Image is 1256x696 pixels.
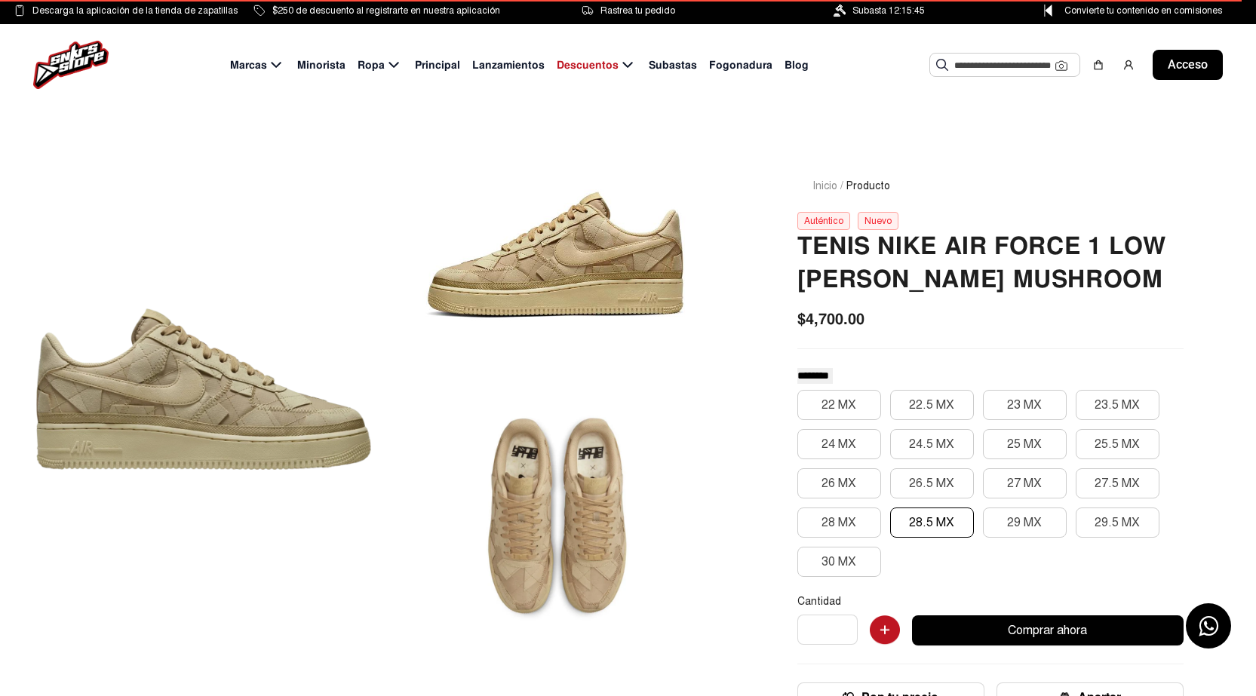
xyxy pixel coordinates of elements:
[890,468,974,498] button: 26.5 MX
[909,397,954,412] font: 22.5 MX
[1095,437,1140,452] font: 25.5 MX
[890,429,974,459] button: 24.5 MX
[1095,476,1140,491] font: 27.5 MX
[230,58,267,72] font: Marcas
[1095,515,1140,530] font: 29.5 MX
[821,515,856,530] font: 28 MX
[797,507,881,538] button: 28 MX
[864,216,892,226] font: Nuevo
[1122,59,1135,71] img: usuario
[472,58,545,72] font: Lanzamientos
[797,390,881,420] button: 22 MX
[821,476,856,491] font: 26 MX
[1007,476,1042,491] font: 27 MX
[1007,515,1042,530] font: 29 MX
[297,58,345,72] font: Minorista
[1064,5,1222,16] font: Convierte tu contenido en comisiones
[846,179,890,192] font: Producto
[797,468,881,498] button: 26 MX
[852,5,925,16] font: Subasta 12:15:45
[821,437,856,452] font: 24 MX
[983,390,1067,420] button: 23 MX
[1039,5,1058,17] img: Icono de punto de control
[840,179,843,192] font: /
[1168,57,1208,72] font: Acceso
[33,41,109,89] img: logo
[797,231,1166,295] font: Tenis Nike Air Force 1 Low [PERSON_NAME] Mushroom
[909,515,954,530] font: 28.5 MX
[797,547,881,577] button: 30 MX
[912,615,1184,645] button: Comprar ahora
[870,615,900,645] img: Agregar al carrito
[1055,60,1067,72] img: Cámara
[32,5,238,16] font: Descarga la aplicación de la tienda de zapatillas
[557,58,619,72] font: Descuentos
[983,429,1067,459] button: 25 MX
[600,5,675,16] font: Rastrea tu pedido
[983,507,1067,538] button: 29 MX
[649,58,697,72] font: Subastas
[936,59,948,71] img: Buscar
[821,554,856,569] font: 30 MX
[415,58,460,72] font: Principal
[358,58,385,72] font: Ropa
[804,216,843,226] font: Auténtico
[821,397,856,412] font: 22 MX
[797,595,841,608] font: Cantidad
[1095,397,1140,412] font: 23.5 MX
[909,437,954,452] font: 24.5 MX
[983,468,1067,498] button: 27 MX
[909,476,954,491] font: 26.5 MX
[890,390,974,420] button: 22.5 MX
[797,429,881,459] button: 24 MX
[1008,623,1087,638] font: Comprar ahora
[1076,507,1159,538] button: 29.5 MX
[785,58,809,72] font: Blog
[1076,468,1159,498] button: 27.5 MX
[812,179,837,192] a: Inicio
[709,58,772,72] font: Fogonadura
[1007,397,1042,412] font: 23 MX
[1076,429,1159,459] button: 25.5 MX
[1076,390,1159,420] button: 23.5 MX
[1092,59,1104,71] img: compras
[272,5,500,16] font: $250 de descuento al registrarte en nuestra aplicación
[1007,437,1042,452] font: 25 MX
[797,309,864,329] font: $4,700.00
[890,507,974,538] button: 28.5 MX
